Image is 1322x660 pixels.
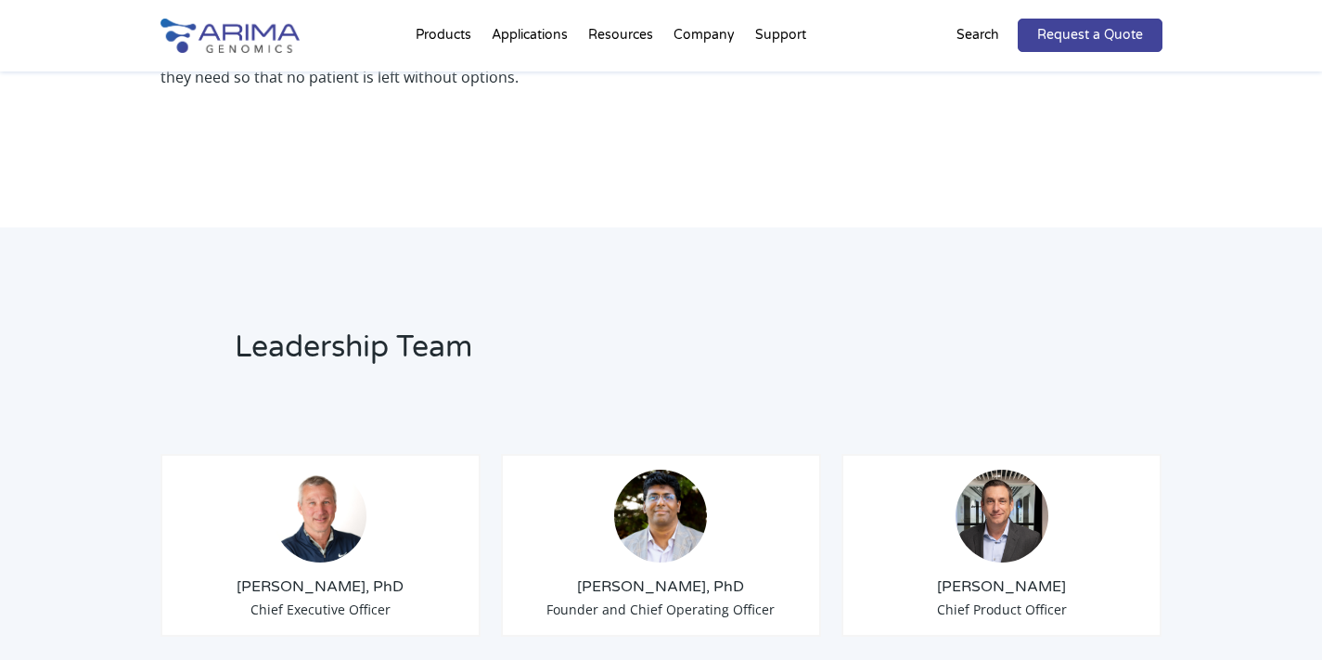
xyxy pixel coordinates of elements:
img: Arima-Genomics-logo [160,19,300,53]
span: Founder and Chief Operating Officer [546,601,775,618]
img: Tom-Willis.jpg [274,470,366,563]
h3: [PERSON_NAME], PhD [517,576,806,597]
span: Chief Product Officer [937,601,1067,618]
h3: [PERSON_NAME] [857,576,1147,597]
img: Sid-Selvaraj_Arima-Genomics.png [614,470,707,563]
span: Chief Executive Officer [250,601,391,618]
p: Search [956,23,999,47]
h3: [PERSON_NAME], PhD [176,576,466,597]
img: Chris-Roberts.jpg [956,470,1048,563]
h2: Leadership Team [235,327,898,382]
a: Request a Quote [1018,19,1162,52]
